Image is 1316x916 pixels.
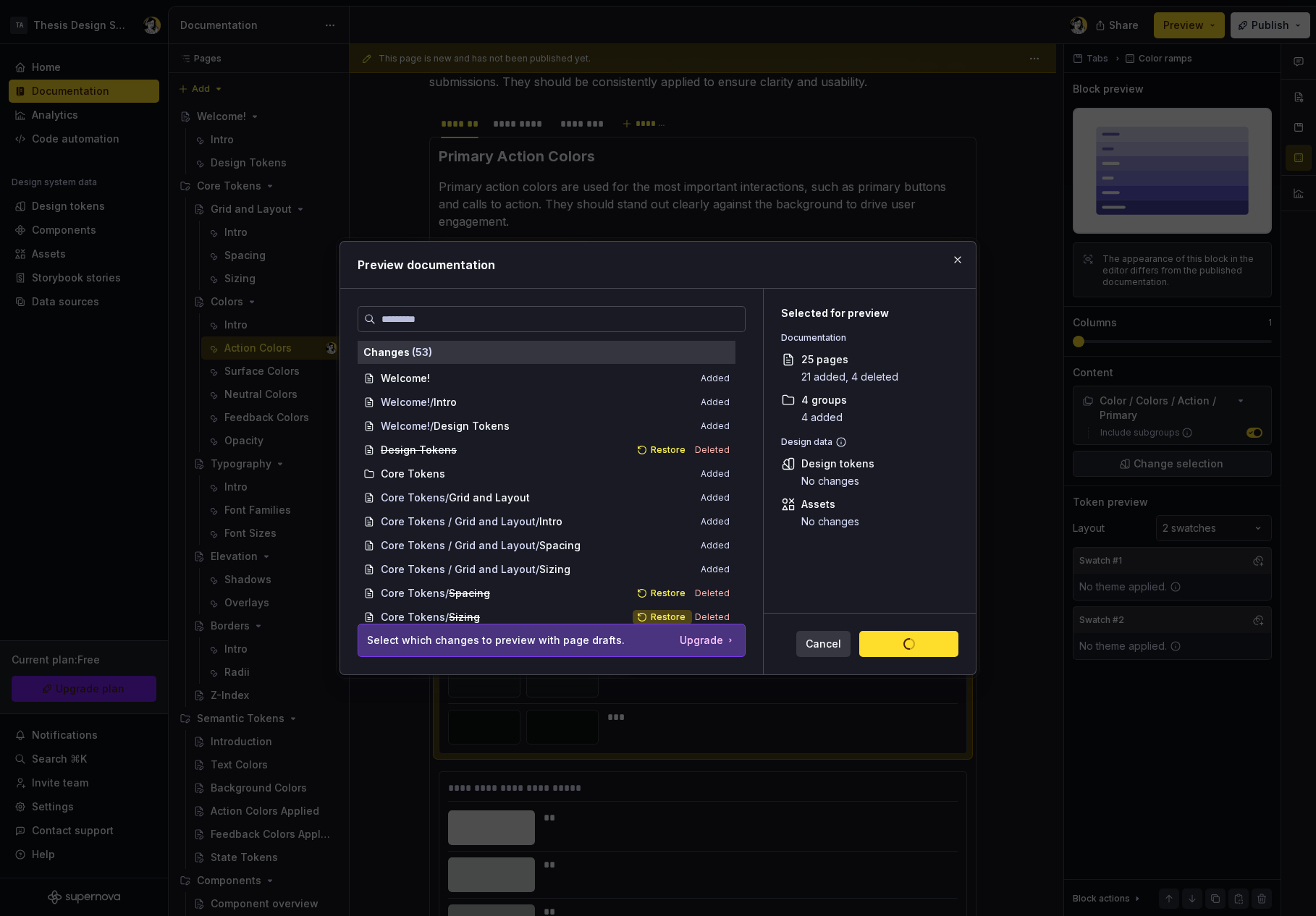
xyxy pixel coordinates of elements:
button: Restore [633,586,692,601]
div: No changes [801,514,859,529]
button: Restore [633,610,692,624]
button: Cancel [796,631,851,657]
div: Assets [801,497,859,512]
div: Design tokens [801,457,874,471]
button: Restore [633,443,692,457]
span: Restore [651,444,686,456]
button: Upgrade [680,633,736,648]
div: 4 added [801,410,847,425]
span: Cancel [806,637,841,651]
div: 4 groups [801,393,847,407]
div: 25 pages [801,352,898,367]
div: 21 added, 4 deleted [801,370,898,384]
div: Selected for preview [781,306,951,321]
span: ( 53 ) [412,346,432,358]
div: No changes [801,474,874,488]
div: Documentation [781,332,951,344]
span: Restore [651,588,686,599]
p: Select which changes to preview with page drafts. [367,633,625,648]
h2: Preview documentation [358,256,958,273]
div: Design data [781,436,951,448]
span: Restore [651,611,686,623]
div: Changes [363,345,730,360]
